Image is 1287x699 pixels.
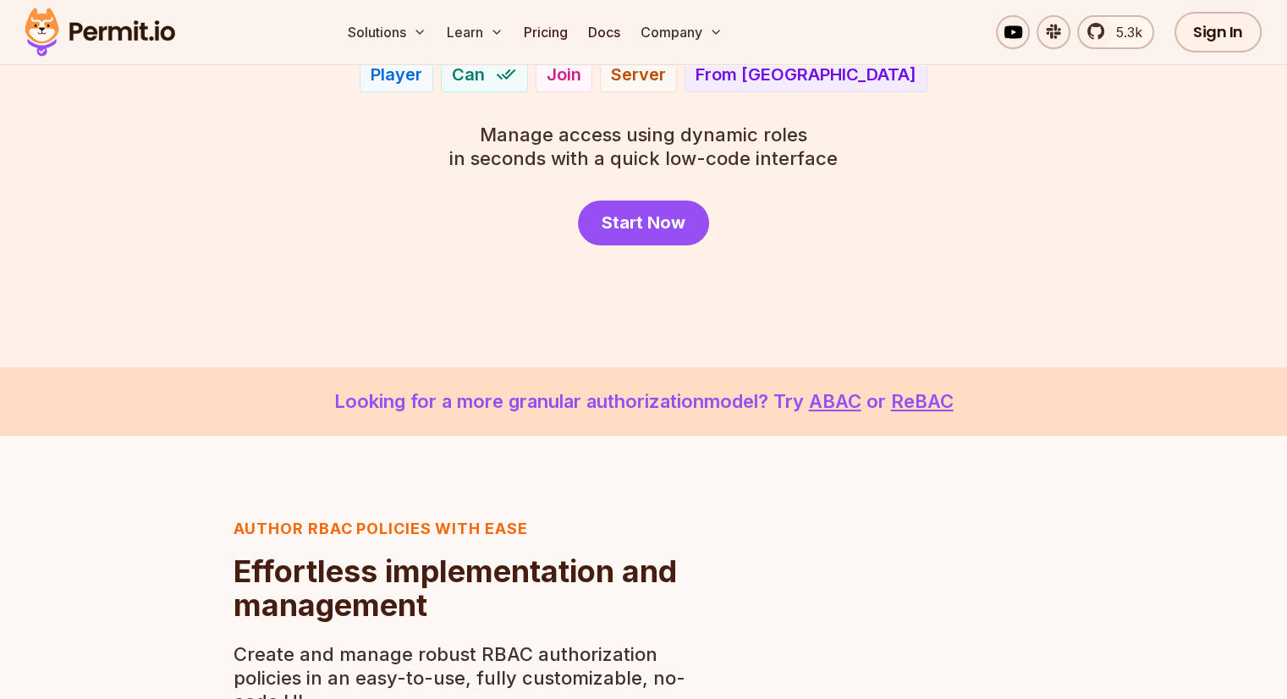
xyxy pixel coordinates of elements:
a: Docs [581,15,627,49]
div: Player [371,63,422,86]
a: Sign In [1174,12,1262,52]
a: Start Now [578,201,709,245]
div: Join [547,63,581,86]
button: Learn [440,15,510,49]
p: in seconds with a quick low-code interface [449,123,838,170]
h3: Author RBAC POLICIES with EASE [234,517,696,541]
a: ReBAC [891,390,954,412]
span: Start Now [602,211,685,234]
a: Pricing [517,15,575,49]
button: Company [634,15,729,49]
p: Looking for a more granular authorization model? Try or [41,388,1246,416]
a: ABAC [809,390,861,412]
span: Manage access using dynamic roles [449,123,838,146]
h2: Effortless implementation and management [234,554,696,622]
img: Permit logo [17,3,183,61]
button: Solutions [341,15,433,49]
div: Server [611,63,666,86]
span: 5.3k [1106,22,1142,42]
span: Can [452,63,485,86]
a: 5.3k [1077,15,1154,49]
div: From [GEOGRAPHIC_DATA] [696,63,916,86]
